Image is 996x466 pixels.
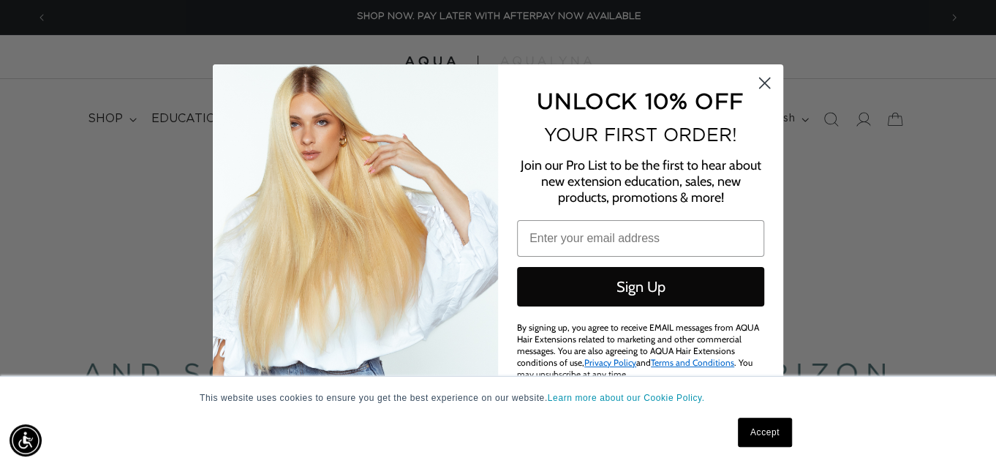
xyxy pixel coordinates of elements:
[521,157,761,206] span: Join our Pro List to be the first to hear about new extension education, sales, new products, pro...
[544,124,737,145] span: YOUR FIRST ORDER!
[517,220,764,257] input: Enter your email address
[10,424,42,456] div: Accessibility Menu
[548,393,705,403] a: Learn more about our Cookie Policy.
[651,357,734,368] a: Terms and Conditions
[584,357,636,368] a: Privacy Policy
[213,64,498,402] img: daab8b0d-f573-4e8c-a4d0-05ad8d765127.png
[517,322,759,380] span: By signing up, you agree to receive EMAIL messages from AQUA Hair Extensions related to marketing...
[752,70,777,96] button: Close dialog
[738,418,792,447] a: Accept
[200,391,796,405] p: This website uses cookies to ensure you get the best experience on our website.
[517,267,764,307] button: Sign Up
[537,89,744,113] span: UNLOCK 10% OFF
